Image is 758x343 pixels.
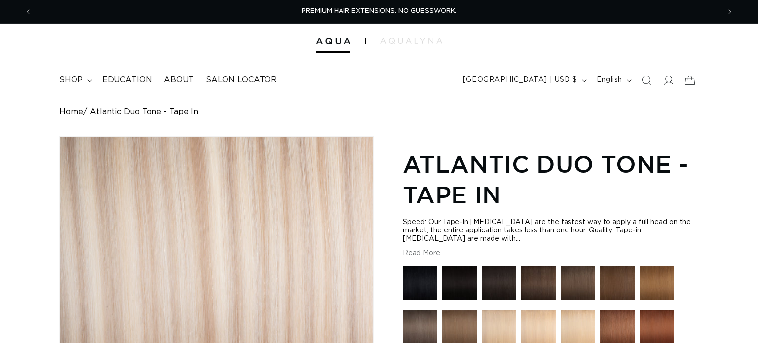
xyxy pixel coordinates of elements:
summary: Search [636,70,657,91]
a: Education [96,69,158,91]
span: Atlantic Duo Tone - Tape In [90,107,198,116]
a: 4AB Medium Ash Brown - Hand Tied Weft [561,266,595,305]
img: aqualyna.com [380,38,442,44]
img: 4 Medium Brown - Tape In [600,266,635,300]
a: About [158,69,200,91]
span: [GEOGRAPHIC_DATA] | USD $ [463,75,577,85]
div: Speed: Our Tape-In [MEDICAL_DATA] are the fastest way to apply a full head on the market, the ent... [403,218,699,243]
span: shop [59,75,83,85]
span: English [597,75,622,85]
a: 4 Medium Brown - Tape In [600,266,635,305]
img: 1 Black - Tape In [403,266,437,300]
span: Education [102,75,152,85]
img: 2 Dark Brown - Tape In [521,266,556,300]
span: PREMIUM HAIR EXTENSIONS. NO GUESSWORK. [302,8,456,14]
img: 4AB Medium Ash Brown - Hand Tied Weft [561,266,595,300]
a: 6 Light Brown - Tape In [640,266,674,305]
nav: breadcrumbs [59,107,699,116]
a: Home [59,107,83,116]
span: Salon Locator [206,75,277,85]
img: 1N Natural Black - Tape In [442,266,477,300]
button: English [591,71,636,90]
span: About [164,75,194,85]
a: 1B Soft Black - Tape In [482,266,516,305]
button: [GEOGRAPHIC_DATA] | USD $ [457,71,591,90]
a: 2 Dark Brown - Tape In [521,266,556,305]
button: Previous announcement [17,2,39,21]
img: 1B Soft Black - Tape In [482,266,516,300]
a: Salon Locator [200,69,283,91]
img: Aqua Hair Extensions [316,38,350,45]
button: Read More [403,249,440,258]
h1: Atlantic Duo Tone - Tape In [403,149,699,210]
a: 1 Black - Tape In [403,266,437,305]
button: Next announcement [719,2,741,21]
a: 1N Natural Black - Tape In [442,266,477,305]
img: 6 Light Brown - Tape In [640,266,674,300]
summary: shop [53,69,96,91]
